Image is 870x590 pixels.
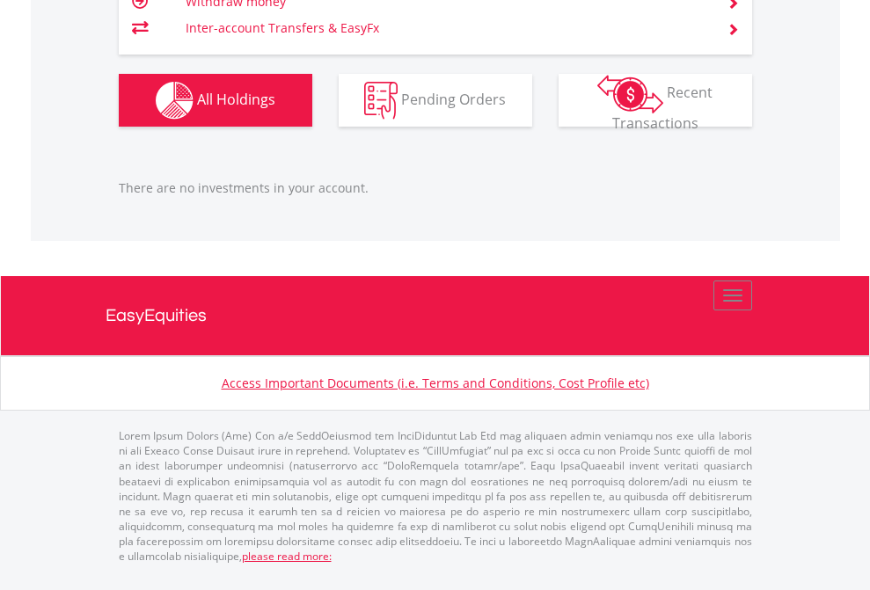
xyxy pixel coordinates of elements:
[559,74,752,127] button: Recent Transactions
[119,74,312,127] button: All Holdings
[597,75,663,113] img: transactions-zar-wht.png
[401,89,506,108] span: Pending Orders
[197,89,275,108] span: All Holdings
[364,82,398,120] img: pending_instructions-wht.png
[119,428,752,564] p: Lorem Ipsum Dolors (Ame) Con a/e SeddOeiusmod tem InciDiduntut Lab Etd mag aliquaen admin veniamq...
[186,15,706,41] td: Inter-account Transfers & EasyFx
[106,276,765,355] a: EasyEquities
[222,375,649,391] a: Access Important Documents (i.e. Terms and Conditions, Cost Profile etc)
[156,82,194,120] img: holdings-wht.png
[242,549,332,564] a: please read more:
[119,179,752,197] p: There are no investments in your account.
[339,74,532,127] button: Pending Orders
